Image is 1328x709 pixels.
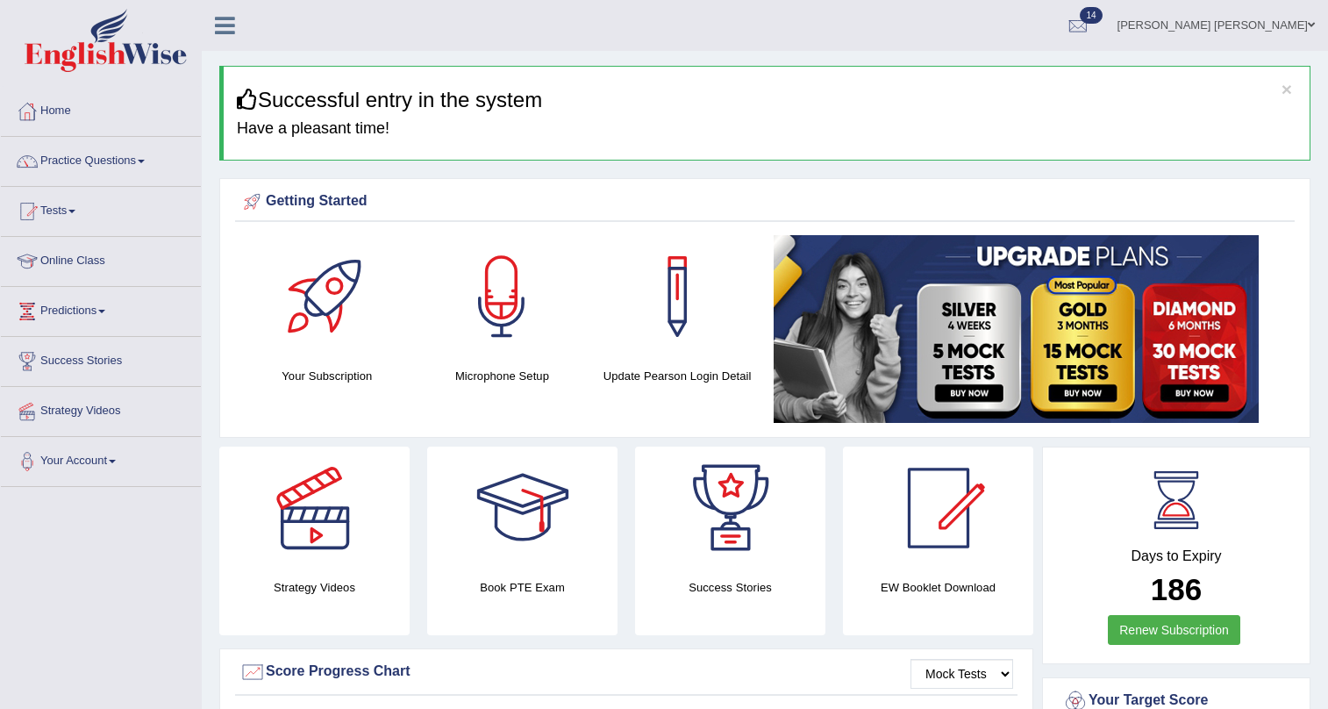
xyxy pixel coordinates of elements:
img: small5.jpg [774,235,1259,423]
span: 14 [1080,7,1102,24]
a: Tests [1,187,201,231]
div: Score Progress Chart [239,659,1013,685]
h4: Microphone Setup [424,367,582,385]
a: Predictions [1,287,201,331]
b: 186 [1151,572,1202,606]
h3: Successful entry in the system [237,89,1296,111]
div: Getting Started [239,189,1290,215]
h4: Strategy Videos [219,578,410,597]
button: × [1282,80,1292,98]
a: Strategy Videos [1,387,201,431]
h4: Success Stories [635,578,825,597]
a: Renew Subscription [1108,615,1240,645]
a: Online Class [1,237,201,281]
h4: EW Booklet Download [843,578,1033,597]
h4: Book PTE Exam [427,578,618,597]
h4: Your Subscription [248,367,406,385]
a: Practice Questions [1,137,201,181]
h4: Update Pearson Login Detail [598,367,756,385]
a: Success Stories [1,337,201,381]
a: Home [1,87,201,131]
a: Your Account [1,437,201,481]
h4: Days to Expiry [1062,548,1290,564]
h4: Have a pleasant time! [237,120,1296,138]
